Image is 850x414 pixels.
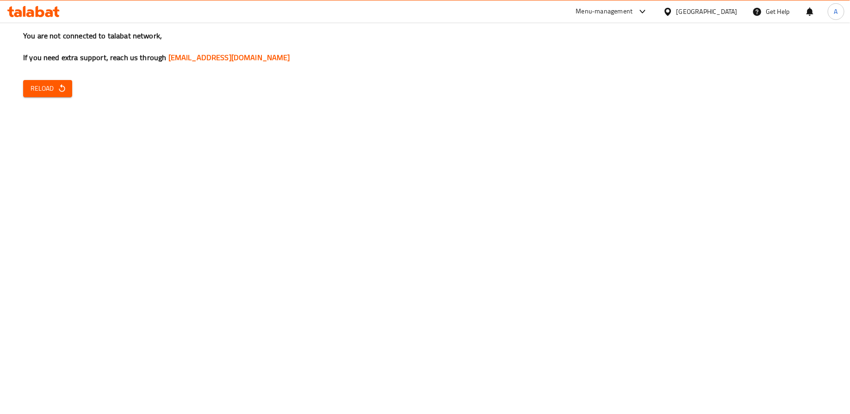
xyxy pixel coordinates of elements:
[168,50,290,64] a: [EMAIL_ADDRESS][DOMAIN_NAME]
[576,6,633,17] div: Menu-management
[23,80,72,97] button: Reload
[31,83,65,94] span: Reload
[676,6,738,17] div: [GEOGRAPHIC_DATA]
[23,31,827,63] h3: You are not connected to talabat network, If you need extra support, reach us through
[834,6,838,17] span: A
